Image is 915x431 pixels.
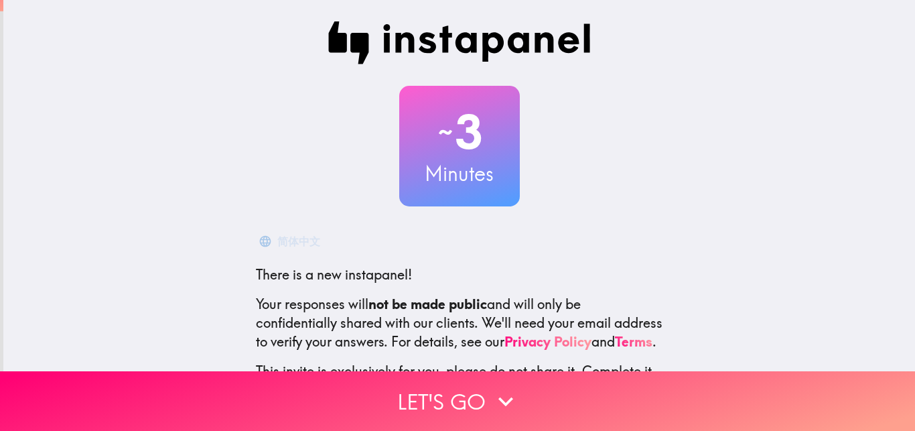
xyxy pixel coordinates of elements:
[368,296,487,312] b: not be made public
[256,295,663,351] p: Your responses will and will only be confidentially shared with our clients. We'll need your emai...
[256,266,412,283] span: There is a new instapanel!
[256,362,663,399] p: This invite is exclusively for you, please do not share it. Complete it soon because spots are li...
[277,232,320,251] div: 简体中文
[256,228,326,255] button: 简体中文
[504,333,591,350] a: Privacy Policy
[399,105,520,160] h2: 3
[328,21,591,64] img: Instapanel
[615,333,652,350] a: Terms
[399,160,520,188] h3: Minutes
[436,112,455,152] span: ~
